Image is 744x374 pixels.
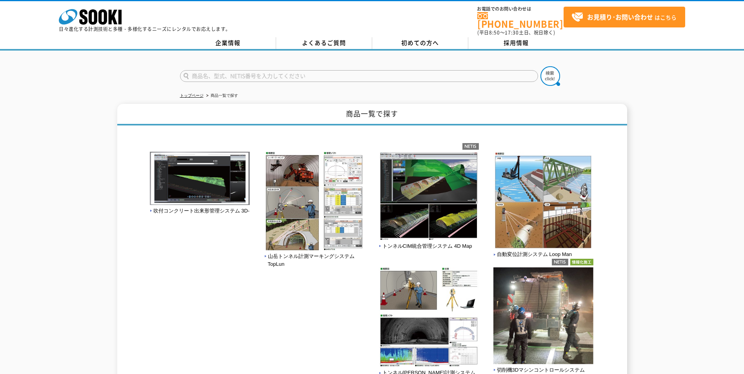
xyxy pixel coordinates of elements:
a: 企業情報 [180,37,276,49]
img: 吹付コンクリート出来形管理システム 3D- [150,152,250,207]
img: トンネルCIM統合管理システム 4D Map [379,152,479,242]
span: 17:30 [505,29,519,36]
h1: 商品一覧で探す [117,104,627,125]
strong: お見積り･お問い合わせ [587,12,653,22]
li: 商品一覧で探す [205,92,238,100]
input: 商品名、型式、NETIS番号を入力してください [180,70,538,82]
a: 山岳トンネル計測マーキングシステム TopLun [264,245,364,267]
a: トップページ [180,93,204,98]
a: 初めての方へ [372,37,468,49]
a: お見積り･お問い合わせはこちら [564,7,685,27]
img: 山岳トンネル計測マーキングシステム TopLun [264,152,364,252]
img: トンネル内空計測システム 3D Tube [379,267,479,369]
span: 初めての方へ [401,38,439,47]
span: 吹付コンクリート出来形管理システム 3D- [150,207,250,215]
span: お電話でのお問い合わせは [477,7,564,11]
img: netis [552,259,568,265]
a: よくあるご質問 [276,37,372,49]
img: 切削機3Dマシンコントロールシステム [493,267,593,366]
span: 8:50 [489,29,500,36]
span: (平日 ～ 土日、祝日除く) [477,29,555,36]
img: 情報化施工 [570,259,593,265]
a: 採用情報 [468,37,564,49]
span: 山岳トンネル計測マーキングシステム TopLun [264,252,364,269]
img: 自動変位計測システム Loop Man [493,152,593,251]
a: トンネルCIM統合管理システム 4D Map [379,235,479,249]
p: 日々進化する計測技術と多種・多様化するニーズにレンタルでお応えします。 [59,27,231,31]
span: はこちら [571,11,677,23]
img: btn_search.png [540,66,560,86]
a: 自動変位計測システム Loop Man [493,243,593,258]
a: [PHONE_NUMBER] [477,12,564,28]
img: netis [462,143,479,150]
span: トンネルCIM統合管理システム 4D Map [379,242,472,251]
span: 自動変位計測システム Loop Man [493,251,572,259]
a: 吹付コンクリート出来形管理システム 3D- [150,200,250,214]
